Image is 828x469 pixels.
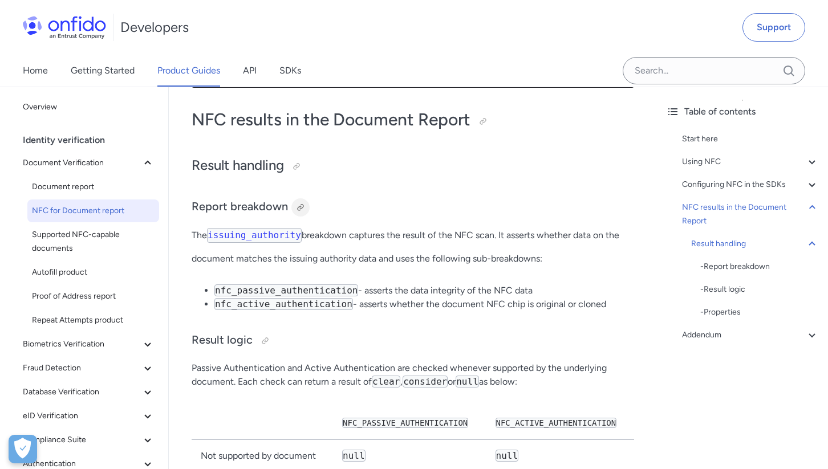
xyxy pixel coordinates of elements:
[214,297,634,311] li: - asserts whether the document NFC chip is original or cloned
[18,152,159,174] button: Document Verification
[23,129,164,152] div: Identity verification
[666,105,819,119] div: Table of contents
[23,337,141,351] span: Biometrics Verification
[214,284,358,296] code: nfc_passive_authentication
[157,55,220,87] a: Product Guides
[27,199,159,222] a: NFC for Document report
[700,260,819,274] a: -Report breakdown
[23,385,141,399] span: Database Verification
[700,283,819,296] a: -Result logic
[32,266,155,279] span: Autofill product
[214,298,353,310] code: nfc_active_authentication
[23,361,141,375] span: Fraud Detection
[32,313,155,327] span: Repeat Attempts product
[9,435,37,463] button: Open Preferences
[192,332,634,350] h3: Result logic
[18,333,159,356] button: Biometrics Verification
[32,204,155,218] span: NFC for Document report
[192,108,634,131] h1: NFC results in the Document Report
[71,55,135,87] a: Getting Started
[682,328,819,342] a: Addendum
[27,285,159,308] a: Proof of Address report
[27,176,159,198] a: Document report
[27,261,159,284] a: Autofill product
[700,260,819,274] div: - Report breakdown
[456,376,479,388] code: null
[207,230,302,240] a: issuing_authority
[32,180,155,194] span: Document report
[496,418,617,428] code: nfc_active_authentication
[23,433,141,447] span: Compliance Suite
[23,16,106,39] img: Onfido Logo
[700,283,819,296] div: - Result logic
[682,201,819,228] a: NFC results in the Document Report
[682,132,819,146] a: Start here
[691,237,819,251] a: Result handling
[18,429,159,451] button: Compliance Suite
[403,376,448,388] code: consider
[27,309,159,332] a: Repeat Attempts product
[700,305,819,319] div: - Properties
[120,18,189,36] h1: Developers
[18,381,159,403] button: Database Verification
[18,405,159,427] button: eID Verification
[214,284,634,297] li: - asserts the data integrity of the NFC data
[623,57,805,84] input: Onfido search input field
[9,435,37,463] div: Cookie Preferences
[342,418,468,428] code: nfc_passive_authentication
[682,155,819,169] a: Using NFC
[496,450,519,462] code: null
[342,450,366,462] code: null
[207,228,302,243] code: issuing_authority
[192,361,634,389] p: Passive Authentication and Active Authentication are checked whenever supported by the underlying...
[279,55,301,87] a: SDKs
[192,198,634,217] h3: Report breakdown
[243,55,257,87] a: API
[18,96,159,119] a: Overview
[18,357,159,380] button: Fraud Detection
[23,409,141,423] span: eID Verification
[192,156,634,176] h2: Result handling
[27,223,159,260] a: Supported NFC-capable documents
[23,156,141,170] span: Document Verification
[742,13,805,42] a: Support
[32,289,155,303] span: Proof of Address report
[192,228,634,266] p: The breakdown captures the result of the NFC scan. It asserts whether data on the document matche...
[372,376,400,388] code: clear
[682,178,819,191] a: Configuring NFC in the SDKs
[700,305,819,319] a: -Properties
[23,55,48,87] a: Home
[23,100,155,114] span: Overview
[32,228,155,255] span: Supported NFC-capable documents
